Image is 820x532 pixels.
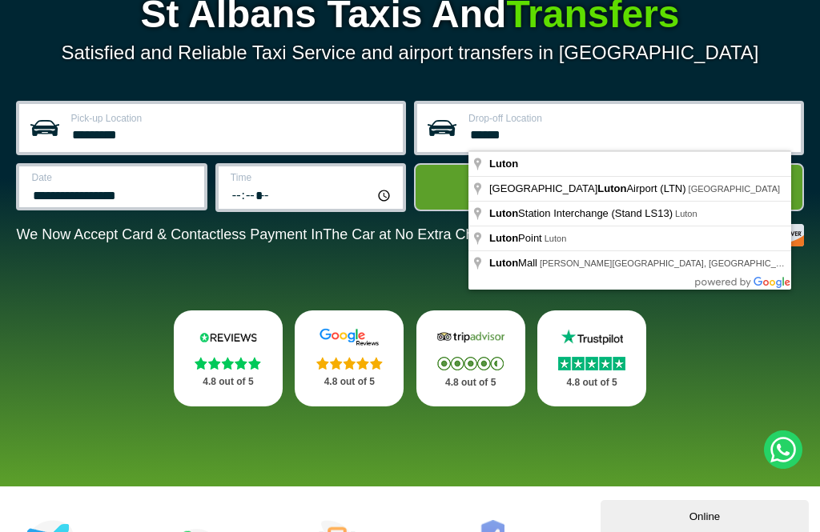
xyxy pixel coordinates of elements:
[489,158,518,170] span: Luton
[597,182,626,194] span: Luton
[434,328,508,346] img: Tripadvisor
[416,310,525,406] a: Tripadvisor Stars 4.8 out of 5
[489,207,518,219] span: Luton
[195,357,261,370] img: Stars
[537,310,646,406] a: Trustpilot Stars 4.8 out of 5
[191,372,265,392] p: 4.8 out of 5
[191,328,265,346] img: Reviews.io
[16,226,506,243] p: We Now Accept Card & Contactless Payment In
[16,42,803,64] p: Satisfied and Reliable Taxi Service and airport transfers in [GEOGRAPHIC_DATA]
[555,373,629,393] p: 4.8 out of 5
[323,226,506,242] span: The Car at No Extra Charge.
[540,258,801,268] span: [PERSON_NAME][GEOGRAPHIC_DATA], [GEOGRAPHIC_DATA]
[316,357,383,370] img: Stars
[174,310,283,406] a: Reviews.io Stars 4.8 out of 5
[489,232,545,244] span: Point
[295,310,404,406] a: Google Stars 4.8 out of 5
[231,173,393,182] label: Time
[468,114,791,123] label: Drop-off Location
[601,497,812,532] iframe: chat widget
[489,207,675,219] span: Station Interchange (Stand LS13)
[558,357,625,370] img: Stars
[437,357,504,370] img: Stars
[312,372,386,392] p: 4.8 out of 5
[675,209,697,218] span: Luton
[312,328,386,346] img: Google
[414,163,803,211] button: Get Quote
[70,114,393,123] label: Pick-up Location
[489,232,518,244] span: Luton
[489,182,689,194] span: [GEOGRAPHIC_DATA] Airport (LTN)
[489,257,518,269] span: Luton
[545,234,567,243] span: Luton
[31,173,194,182] label: Date
[555,328,629,346] img: Trustpilot
[689,184,781,194] span: [GEOGRAPHIC_DATA]
[434,373,508,393] p: 4.8 out of 5
[489,257,540,269] span: Mall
